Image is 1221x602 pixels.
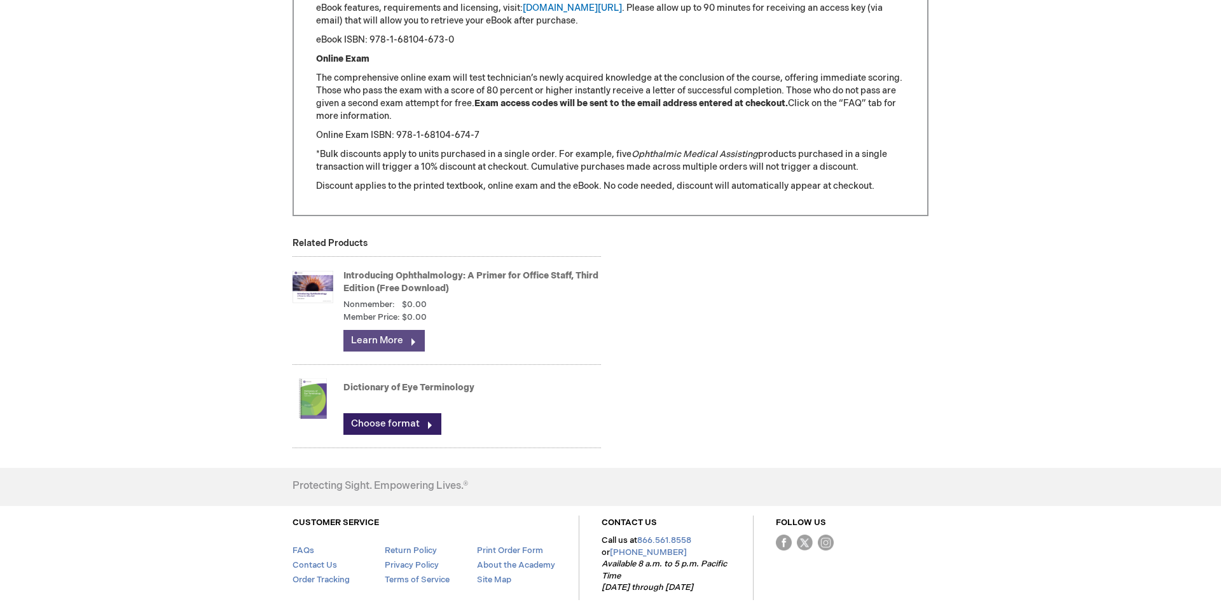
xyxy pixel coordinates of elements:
[293,481,468,492] h4: Protecting Sight. Empowering Lives.®
[474,98,788,109] strong: Exam access codes will be sent to the email address entered at checkout.
[385,560,439,570] a: Privacy Policy
[610,547,687,558] a: [PHONE_NUMBER]
[402,311,427,324] span: $0.00
[637,535,691,545] a: 866.561.8558
[385,545,437,556] a: Return Policy
[776,535,792,551] img: Facebook
[293,261,333,312] img: Introducing Ophthalmology: A Primer for Office Staff, Third Edition (Free Download)
[602,517,657,528] a: CONTACT US
[293,545,314,556] a: FAQs
[477,545,543,556] a: Print Order Form
[316,34,905,46] p: eBook ISBN: 978-1-68104-673-0
[631,149,758,160] em: Ophthalmic Medical Assisting
[293,238,368,249] strong: Related Products
[316,53,369,64] strong: Online Exam
[797,535,813,551] img: Twitter
[293,373,333,424] img: Dictionary of Eye Terminology
[293,575,350,585] a: Order Tracking
[818,535,834,551] img: instagram
[293,560,337,570] a: Contact Us
[477,575,511,585] a: Site Map
[477,560,555,570] a: About the Academy
[402,299,427,310] span: $0.00
[343,382,474,393] a: Dictionary of Eye Terminology
[602,559,727,592] em: Available 8 a.m. to 5 p.m. Pacific Time [DATE] through [DATE]
[316,72,905,123] p: The comprehensive online exam will test technician’s newly acquired knowledge at the conclusion o...
[343,413,441,435] a: Choose format
[343,299,395,311] strong: Nonmember:
[316,180,905,193] p: Discount applies to the printed textbook, online exam and the eBook. No code needed, discount wil...
[343,270,598,294] a: Introducing Ophthalmology: A Primer for Office Staff, Third Edition (Free Download)
[523,3,622,13] a: [DOMAIN_NAME][URL]
[316,129,905,142] p: Online Exam ISBN: 978-1-68104-674-7
[343,330,425,352] a: Learn More
[776,517,826,528] a: FOLLOW US
[343,311,400,324] strong: Member Price:
[316,148,905,174] p: *Bulk discounts apply to units purchased in a single order. For example, five products purchased ...
[293,517,379,528] a: CUSTOMER SERVICE
[385,575,450,585] a: Terms of Service
[602,535,731,594] p: Call us at or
